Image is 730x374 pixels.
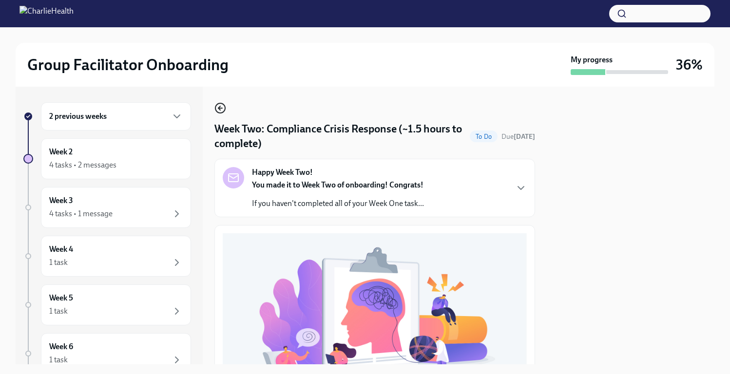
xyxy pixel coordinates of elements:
[49,160,116,170] div: 4 tasks • 2 messages
[49,341,73,352] h6: Week 6
[252,198,424,209] p: If you haven't completed all of your Week One task...
[23,333,191,374] a: Week 61 task
[49,355,68,365] div: 1 task
[514,132,535,141] strong: [DATE]
[23,284,191,325] a: Week 51 task
[41,102,191,131] div: 2 previous weeks
[214,122,466,151] h4: Week Two: Compliance Crisis Response (~1.5 hours to complete)
[49,195,73,206] h6: Week 3
[23,187,191,228] a: Week 34 tasks • 1 message
[49,147,73,157] h6: Week 2
[49,257,68,268] div: 1 task
[470,133,498,140] span: To Do
[501,132,535,141] span: Due
[252,180,423,189] strong: You made it to Week Two of onboarding! Congrats!
[501,132,535,141] span: September 1st, 2025 09:00
[252,167,313,178] strong: Happy Week Two!
[19,6,74,21] img: CharlieHealth
[49,306,68,317] div: 1 task
[49,244,73,255] h6: Week 4
[23,236,191,277] a: Week 41 task
[27,55,229,75] h2: Group Facilitator Onboarding
[676,56,703,74] h3: 36%
[49,293,73,303] h6: Week 5
[49,208,113,219] div: 4 tasks • 1 message
[49,111,107,122] h6: 2 previous weeks
[23,138,191,179] a: Week 24 tasks • 2 messages
[571,55,613,65] strong: My progress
